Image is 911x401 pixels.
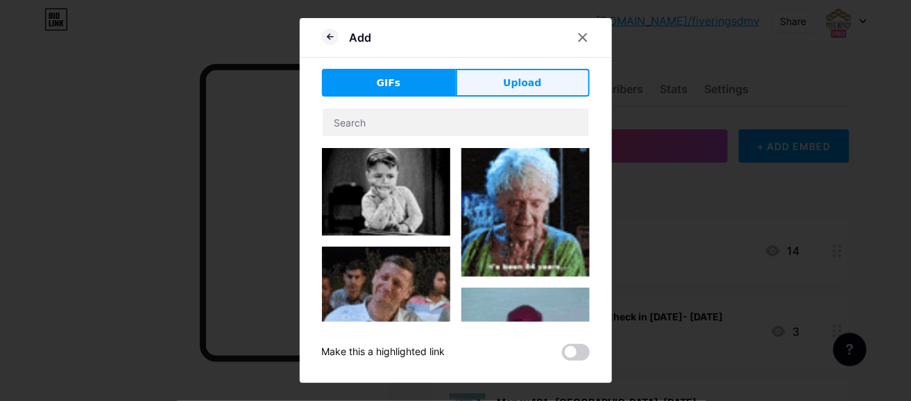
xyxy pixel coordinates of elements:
input: Search [323,108,589,136]
span: GIFs [377,76,401,90]
div: Add [350,29,372,46]
img: Gihpy [322,247,450,345]
div: Make this a highlighted link [322,344,445,361]
img: Gihpy [322,148,450,236]
button: Upload [456,69,590,97]
img: Gihpy [461,148,590,277]
button: GIFs [322,69,456,97]
span: Upload [503,76,541,90]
